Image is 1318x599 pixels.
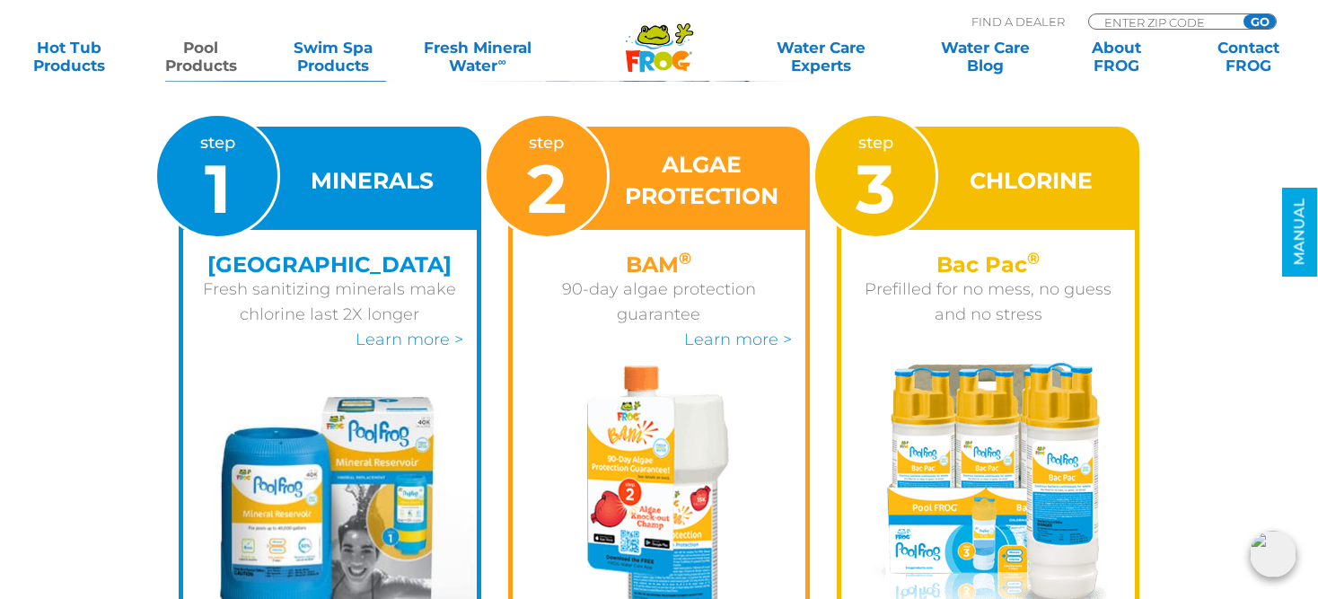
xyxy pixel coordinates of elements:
a: AboutFROG [1066,39,1168,75]
p: Find A Dealer [971,13,1065,30]
a: PoolProducts [150,39,252,75]
p: 90-day algae protection guarantee [526,277,793,327]
span: 2 [527,147,567,230]
sup: ® [679,249,691,269]
h3: ALGAE PROTECTION [620,149,784,212]
a: ContactFROG [1198,39,1300,75]
p: step [200,130,235,223]
h4: BAM [526,252,793,277]
a: MANUAL [1282,188,1317,277]
a: Learn more > [356,330,463,349]
input: GO [1243,14,1276,29]
h4: Bac Pac [855,252,1121,277]
p: Fresh sanitizing minerals make chlorine last 2X longer [197,277,463,327]
p: Prefilled for no mess, no guess and no stress [855,277,1121,327]
p: step [527,130,567,223]
a: Swim SpaProducts [282,39,384,75]
span: 3 [856,147,895,230]
a: Hot TubProducts [18,39,120,75]
img: openIcon [1250,531,1296,577]
p: step [856,130,895,223]
h3: CHLORINE [970,165,1093,197]
sup: ∞ [497,55,505,68]
h4: [GEOGRAPHIC_DATA] [197,252,463,277]
h3: MINERALS [311,165,434,197]
sup: ® [1027,249,1040,269]
input: Zip Code Form [1103,14,1224,30]
span: 1 [205,147,231,230]
a: Fresh MineralWater∞ [414,39,542,75]
a: Learn more > [684,330,792,349]
a: Water CareExperts [738,39,905,75]
a: Water CareBlog [934,39,1036,75]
